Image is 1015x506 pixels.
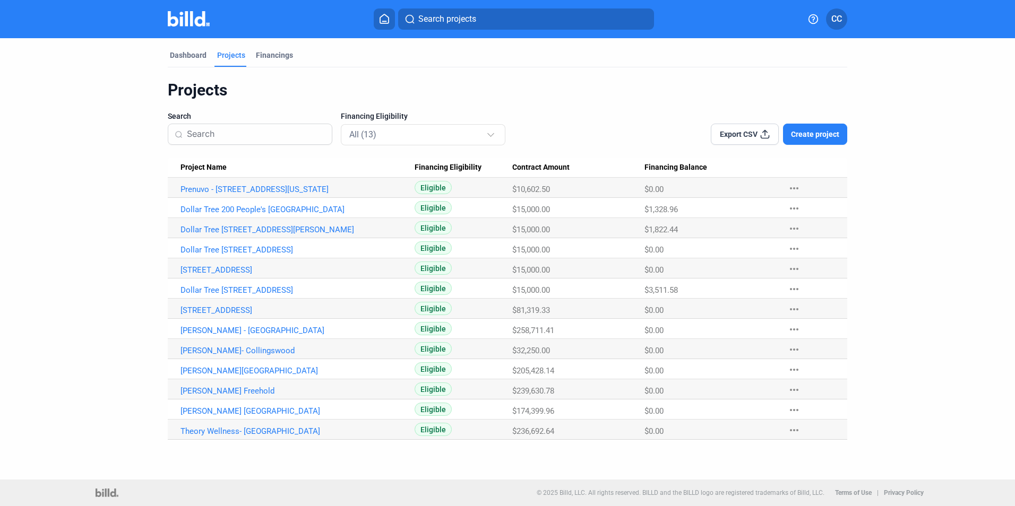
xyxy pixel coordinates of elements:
[180,163,227,172] span: Project Name
[644,285,678,295] span: $3,511.58
[644,245,664,255] span: $0.00
[168,80,847,100] div: Projects
[217,50,245,60] div: Projects
[256,50,293,60] div: Financings
[180,346,415,355] a: [PERSON_NAME]- Collingswood
[168,111,191,121] span: Search
[711,124,779,145] button: Export CSV
[644,346,664,355] span: $0.00
[415,423,452,436] span: Eligible
[180,285,415,295] a: Dollar Tree [STREET_ADDRESS]
[783,124,847,145] button: Create project
[415,163,512,172] div: Financing Eligibility
[512,366,554,376] span: $205,428.14
[644,225,678,234] span: $1,822.44
[415,221,452,234] span: Eligible
[415,382,452,396] span: Eligible
[831,13,842,25] span: CC
[398,8,654,30] button: Search projects
[180,185,415,194] a: Prenuvo - [STREET_ADDRESS][US_STATE]
[415,302,452,315] span: Eligible
[170,50,207,60] div: Dashboard
[180,245,415,255] a: Dollar Tree [STREET_ADDRESS]
[168,11,210,27] img: Billd Company Logo
[512,306,550,315] span: $81,319.33
[788,343,801,356] mat-icon: more_horiz
[644,326,664,335] span: $0.00
[418,13,476,25] span: Search projects
[180,426,415,436] a: Theory Wellness- [GEOGRAPHIC_DATA]
[788,424,801,437] mat-icon: more_horiz
[512,205,550,214] span: $15,000.00
[180,326,415,335] a: [PERSON_NAME] - [GEOGRAPHIC_DATA]
[187,123,325,145] input: Search
[512,225,550,234] span: $15,000.00
[415,282,452,295] span: Eligible
[180,225,415,234] a: Dollar Tree [STREET_ADDRESS][PERSON_NAME]
[644,205,678,214] span: $1,328.96
[644,185,664,194] span: $0.00
[512,406,554,416] span: $174,399.96
[415,181,452,194] span: Eligible
[512,346,550,355] span: $32,250.00
[512,185,550,194] span: $10,602.50
[720,129,758,139] span: Export CSV
[826,8,847,30] button: CC
[791,129,839,139] span: Create project
[788,283,801,295] mat-icon: more_horiz
[180,306,415,315] a: [STREET_ADDRESS]
[512,245,550,255] span: $15,000.00
[512,163,570,172] span: Contract Amount
[415,342,452,355] span: Eligible
[644,426,664,436] span: $0.00
[835,489,872,496] b: Terms of Use
[341,111,408,121] span: Financing Eligibility
[644,366,664,376] span: $0.00
[415,261,452,275] span: Eligible
[180,366,415,376] a: [PERSON_NAME][GEOGRAPHIC_DATA]
[788,323,801,336] mat-icon: more_horiz
[644,163,707,172] span: Financing Balance
[180,205,415,214] a: Dollar Tree 200 People's [GEOGRAPHIC_DATA]
[788,363,801,376] mat-icon: more_horiz
[96,488,118,497] img: logo
[788,404,801,416] mat-icon: more_horiz
[349,129,376,139] mat-select-trigger: All (13)
[415,362,452,376] span: Eligible
[788,202,801,215] mat-icon: more_horiz
[788,383,801,396] mat-icon: more_horiz
[788,263,801,275] mat-icon: more_horiz
[512,285,550,295] span: $15,000.00
[180,406,415,416] a: [PERSON_NAME] [GEOGRAPHIC_DATA]
[788,303,801,316] mat-icon: more_horiz
[415,241,452,255] span: Eligible
[180,386,415,396] a: [PERSON_NAME] Freehold
[644,306,664,315] span: $0.00
[415,163,481,172] span: Financing Eligibility
[512,265,550,275] span: $15,000.00
[788,182,801,195] mat-icon: more_horiz
[537,489,824,496] p: © 2025 Billd, LLC. All rights reserved. BILLD and the BILLD logo are registered trademarks of Bil...
[788,222,801,235] mat-icon: more_horiz
[512,163,644,172] div: Contract Amount
[788,242,801,255] mat-icon: more_horiz
[644,265,664,275] span: $0.00
[415,403,452,416] span: Eligible
[512,386,554,396] span: $239,630.78
[644,406,664,416] span: $0.00
[877,489,879,496] p: |
[512,326,554,335] span: $258,711.41
[884,489,924,496] b: Privacy Policy
[512,426,554,436] span: $236,692.64
[644,163,777,172] div: Financing Balance
[180,265,415,275] a: [STREET_ADDRESS]
[415,201,452,214] span: Eligible
[180,163,415,172] div: Project Name
[415,322,452,335] span: Eligible
[644,386,664,396] span: $0.00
